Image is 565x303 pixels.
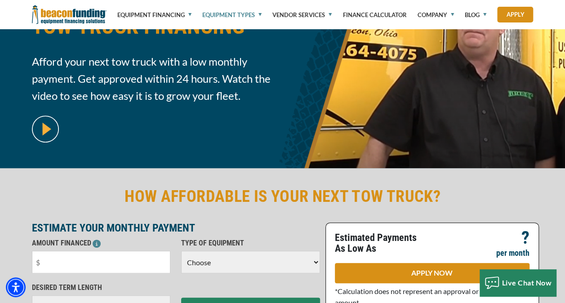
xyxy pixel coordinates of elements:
[497,7,533,22] a: Apply
[496,248,529,258] p: per month
[521,232,529,243] p: ?
[6,277,26,297] div: Accessibility Menu
[181,238,320,249] p: TYPE OF EQUIPMENT
[32,223,320,233] p: ESTIMATE YOUR MONTHLY PAYMENT
[502,278,552,287] span: Live Chat Now
[335,263,529,283] a: APPLY NOW
[32,186,534,207] h2: HOW AFFORDABLE IS YOUR NEXT TOW TRUCK?
[32,53,277,104] span: Afford your next tow truck with a low monthly payment. Get approved within 24 hours. Watch the vi...
[32,238,171,249] p: AMOUNT FINANCED
[32,282,171,293] p: DESIRED TERM LENGTH
[32,116,59,143] img: video modal pop-up play button
[480,269,556,296] button: Live Chat Now
[32,251,171,273] input: $
[335,232,427,254] p: Estimated Payments As Low As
